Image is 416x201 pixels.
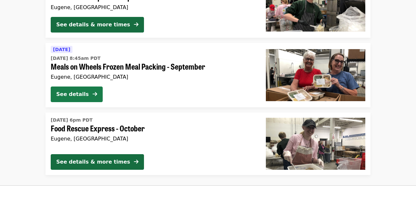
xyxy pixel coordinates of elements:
i: arrow-right icon [134,21,138,28]
button: See details [51,87,103,102]
div: See details & more times [56,158,130,166]
i: arrow-right icon [134,159,138,165]
span: Food Rescue Express - October [51,124,255,133]
i: arrow-right icon [93,91,97,97]
a: See details for "Meals on Wheels Frozen Meal Packing - September" [45,43,370,107]
button: See details & more times [51,154,144,170]
div: See details [56,90,89,98]
a: See details for "Food Rescue Express - October" [45,113,370,175]
div: Eugene, [GEOGRAPHIC_DATA] [51,74,255,80]
div: Eugene, [GEOGRAPHIC_DATA] [51,136,255,142]
span: [DATE] [53,47,70,52]
span: Meals on Wheels Frozen Meal Packing - September [51,62,255,71]
time: [DATE] 6pm PDT [51,117,93,124]
time: [DATE] 8:45am PDT [51,55,100,62]
button: See details & more times [51,17,144,33]
img: Food Rescue Express - October organized by FOOD For Lane County [266,118,365,170]
div: See details & more times [56,21,130,29]
img: Meals on Wheels Frozen Meal Packing - September organized by FOOD For Lane County [266,49,365,101]
div: Eugene, [GEOGRAPHIC_DATA] [51,4,255,10]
